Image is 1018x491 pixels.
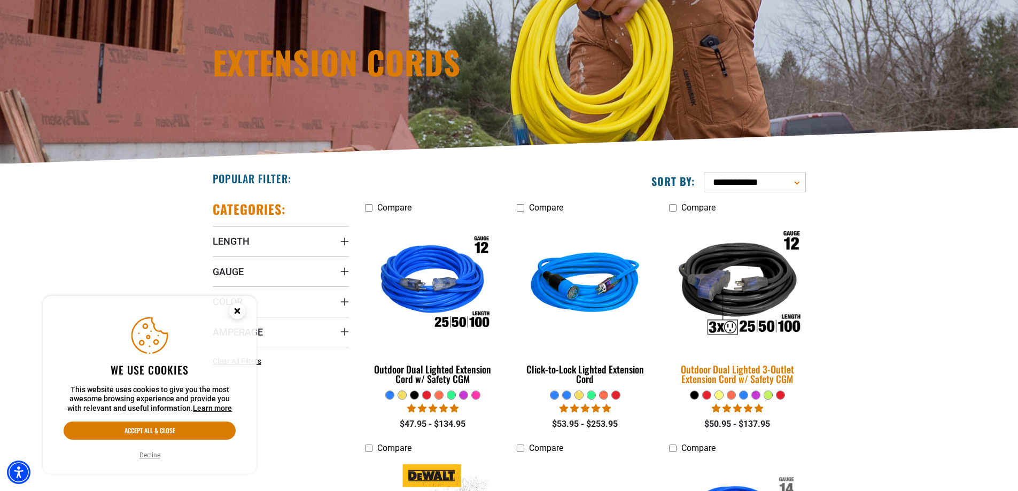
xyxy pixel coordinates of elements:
div: Outdoor Dual Lighted Extension Cord w/ Safety CGM [365,364,501,384]
span: Compare [377,202,411,213]
h2: Popular Filter: [213,172,291,185]
a: This website uses cookies to give you the most awesome browsing experience and provide you with r... [193,404,232,412]
div: $53.95 - $253.95 [517,418,653,431]
h1: Extension Cords [213,46,603,78]
div: Outdoor Dual Lighted 3-Outlet Extension Cord w/ Safety CGM [669,364,805,384]
div: Click-to-Lock Lighted Extension Cord [517,364,653,384]
summary: Color [213,286,349,316]
summary: Amperage [213,317,349,347]
summary: Length [213,226,349,256]
button: Accept all & close [64,422,236,440]
div: $47.95 - $134.95 [365,418,501,431]
img: Outdoor Dual Lighted 3-Outlet Extension Cord w/ Safety CGM [663,216,812,353]
span: Compare [681,202,716,213]
aside: Cookie Consent [43,296,257,474]
a: Outdoor Dual Lighted Extension Cord w/ Safety CGM Outdoor Dual Lighted Extension Cord w/ Safety CGM [365,218,501,390]
span: 4.80 stars [712,403,763,414]
div: $50.95 - $137.95 [669,418,805,431]
a: blue Click-to-Lock Lighted Extension Cord [517,218,653,390]
span: 4.87 stars [559,403,611,414]
span: Length [213,235,250,247]
span: Compare [377,443,411,453]
span: Gauge [213,266,244,278]
div: Accessibility Menu [7,461,30,484]
a: Outdoor Dual Lighted 3-Outlet Extension Cord w/ Safety CGM Outdoor Dual Lighted 3-Outlet Extensio... [669,218,805,390]
span: Compare [529,202,563,213]
span: 4.81 stars [407,403,459,414]
label: Sort by: [651,174,695,188]
summary: Gauge [213,256,349,286]
button: Close this option [218,296,257,329]
img: blue [518,223,652,346]
p: This website uses cookies to give you the most awesome browsing experience and provide you with r... [64,385,236,414]
span: Compare [681,443,716,453]
img: Outdoor Dual Lighted Extension Cord w/ Safety CGM [366,223,500,346]
span: Compare [529,443,563,453]
h2: Categories: [213,201,286,217]
h2: We use cookies [64,363,236,377]
button: Decline [136,450,164,461]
